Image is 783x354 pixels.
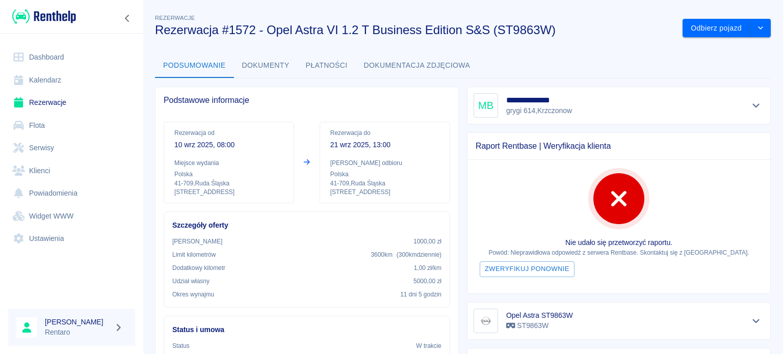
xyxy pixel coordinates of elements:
a: Renthelp logo [8,8,76,25]
a: Ustawienia [8,227,135,250]
p: Dodatkowy kilometr [172,263,225,273]
span: Raport Rentbase | Weryfikacja klienta [476,141,762,151]
p: Powód: Nieprawidłowa odpowiedź z serwera Rentbase. Skontaktuj się z [GEOGRAPHIC_DATA]. [476,248,762,257]
p: [PERSON_NAME] [172,237,222,246]
a: Flota [8,114,135,137]
button: Zweryfikuj ponownie [480,261,575,277]
h6: Opel Astra ST9863W [506,310,573,320]
a: Klienci [8,159,135,182]
img: Image [476,311,496,331]
button: Pokaż szczegóły [748,98,765,113]
button: Dokumentacja zdjęciowa [356,53,479,78]
p: Miejsce wydania [174,158,283,168]
p: Limit kilometrów [172,250,216,259]
a: Kalendarz [8,69,135,92]
span: Podstawowe informacje [164,95,450,105]
p: Rezerwacja do [330,128,439,138]
button: Zwiń nawigację [120,12,135,25]
p: Udział własny [172,277,210,286]
p: Okres wynajmu [172,290,214,299]
h6: Status i umowa [172,324,441,335]
p: ST9863W [506,320,573,331]
button: Odbierz pojazd [683,19,750,38]
p: 1,00 zł /km [414,263,441,273]
button: drop-down [750,19,771,38]
a: Serwisy [8,137,135,159]
a: Rezerwacje [8,91,135,114]
span: ( 300 km dziennie ) [397,251,441,258]
p: 21 wrz 2025, 13:00 [330,140,439,150]
button: Dokumenty [234,53,298,78]
p: W trakcie [416,341,441,350]
p: 10 wrz 2025, 08:00 [174,140,283,150]
a: Widget WWW [8,205,135,228]
div: MB [474,93,498,118]
h6: Szczegóły oferty [172,220,441,231]
a: Powiadomienia [8,182,135,205]
button: Płatności [298,53,356,78]
p: 5000,00 zł [413,277,441,286]
p: Rentaro [45,327,110,338]
p: Polska [174,170,283,179]
button: Pokaż szczegóły [748,314,765,328]
img: Renthelp logo [12,8,76,25]
p: [STREET_ADDRESS] [330,188,439,197]
p: 41-709 , Ruda Śląska [174,179,283,188]
p: Nie udało się przetworzyć raportu. [476,237,762,248]
p: Polska [330,170,439,179]
a: Dashboard [8,46,135,69]
h3: Rezerwacja #1572 - Opel Astra VI 1.2 T Business Edition S&S (ST9863W) [155,23,674,37]
p: grygi 614 , Krzczonow [506,105,572,116]
p: Status [172,341,190,350]
p: [STREET_ADDRESS] [174,188,283,197]
p: [PERSON_NAME] odbioru [330,158,439,168]
span: Rezerwacje [155,15,195,21]
p: 41-709 , Ruda Śląska [330,179,439,188]
h6: [PERSON_NAME] [45,317,110,327]
p: 3600 km [371,250,441,259]
p: Rezerwacja od [174,128,283,138]
p: 11 dni 5 godzin [400,290,441,299]
button: Podsumowanie [155,53,234,78]
p: 1000,00 zł [413,237,441,246]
